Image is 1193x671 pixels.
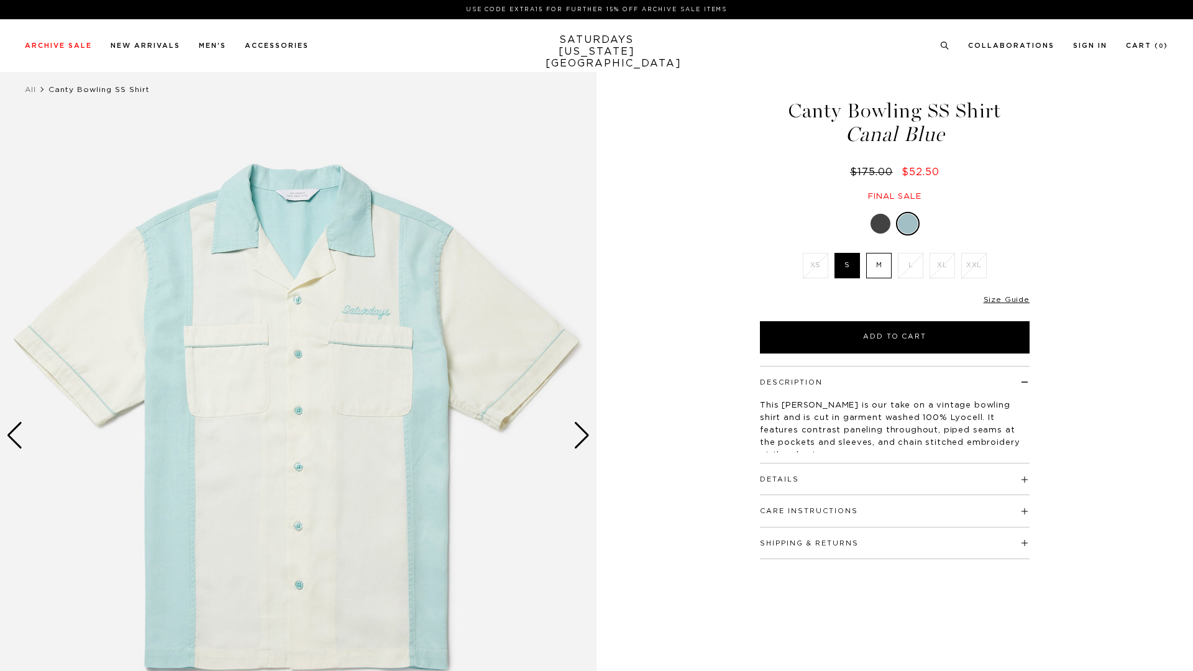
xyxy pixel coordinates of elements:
span: Canal Blue [758,124,1031,145]
a: New Arrivals [111,42,180,49]
a: All [25,86,36,93]
label: S [834,253,860,278]
a: Collaborations [968,42,1054,49]
p: This [PERSON_NAME] is our take on a vintage bowling shirt and is cut in garment washed 100% Lyoce... [760,399,1030,462]
del: $175.00 [850,167,898,177]
a: Archive Sale [25,42,92,49]
button: Care Instructions [760,508,858,514]
div: Previous slide [6,422,23,449]
button: Shipping & Returns [760,540,859,547]
a: Cart (0) [1126,42,1168,49]
h1: Canty Bowling SS Shirt [758,101,1031,145]
a: Size Guide [984,296,1030,303]
div: Next slide [574,422,590,449]
button: Add to Cart [760,321,1030,354]
div: Final sale [758,191,1031,202]
a: Sign In [1073,42,1107,49]
button: Details [760,476,799,483]
span: Canty Bowling SS Shirt [48,86,150,93]
label: M [866,253,892,278]
a: Men's [199,42,226,49]
span: $52.50 [902,167,939,177]
a: SATURDAYS[US_STATE][GEOGRAPHIC_DATA] [546,34,648,70]
button: Description [760,379,823,386]
p: Use Code EXTRA15 for Further 15% Off Archive Sale Items [30,5,1163,14]
small: 0 [1159,43,1164,49]
a: Accessories [245,42,309,49]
